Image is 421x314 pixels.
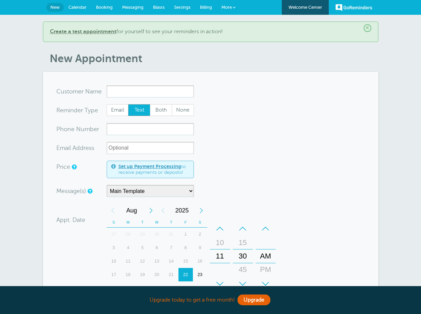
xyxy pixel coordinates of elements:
[221,5,232,10] span: More
[56,217,85,223] label: Appt. Date
[121,241,135,254] div: 4
[121,268,135,281] div: 18
[135,228,150,241] div: 29
[107,241,121,254] div: Sunday, August 3
[121,217,135,228] th: M
[200,5,212,10] span: Billing
[56,88,67,94] span: Cus
[135,268,150,281] div: 19
[193,241,207,254] div: 9
[193,281,207,295] div: Saturday, August 30
[135,281,150,295] div: Tuesday, August 26
[150,254,164,268] div: Wednesday, August 13
[172,104,194,116] label: None
[119,204,145,217] span: August
[67,126,85,132] span: ne Nu
[157,204,169,217] div: Previous Year
[193,254,207,268] div: Saturday, August 16
[258,249,274,263] div: AM
[135,268,150,281] div: Tuesday, August 19
[88,189,92,193] a: You can create different reminder message templates under the Settings tab.
[68,145,84,151] span: il Add
[164,241,178,254] div: 7
[68,5,87,10] span: Calendar
[193,268,207,281] div: Saturday, August 23
[135,241,150,254] div: Tuesday, August 5
[121,228,135,241] div: 28
[178,254,193,268] div: 15
[107,254,121,268] div: 10
[169,204,195,217] span: 2025
[150,281,164,295] div: 27
[193,281,207,295] div: 30
[128,105,150,116] span: Text
[107,241,121,254] div: 3
[145,204,157,217] div: Next Month
[164,254,178,268] div: Thursday, August 14
[235,263,251,276] div: 45
[107,254,121,268] div: Sunday, August 10
[107,281,121,295] div: Sunday, August 24
[178,268,193,281] div: 22
[150,228,164,241] div: Wednesday, July 30
[233,222,253,290] div: Minutes
[135,217,150,228] th: T
[164,241,178,254] div: Thursday, August 7
[235,249,251,263] div: 30
[193,268,207,281] div: 23
[72,165,76,169] a: An optional price for the appointment. If you set a price, you can include a payment link in your...
[164,268,178,281] div: Thursday, August 21
[96,5,113,10] span: Booking
[56,107,98,113] label: Reminder Type
[164,254,178,268] div: 14
[164,228,178,241] div: 31
[164,281,178,295] div: Thursday, August 28
[178,254,193,268] div: Friday, August 15
[193,254,207,268] div: 16
[46,3,64,12] a: New
[122,5,144,10] span: Messaging
[128,104,150,116] label: Text
[258,263,274,276] div: PM
[164,228,178,241] div: Thursday, July 31
[56,85,107,97] div: ame
[107,268,121,281] div: 17
[56,188,86,194] label: Message(s)
[56,145,68,151] span: Ema
[135,254,150,268] div: 12
[135,281,150,295] div: 26
[107,204,119,217] div: Previous Month
[135,254,150,268] div: Tuesday, August 12
[150,268,164,281] div: 20
[56,126,67,132] span: Pho
[153,5,165,10] span: Blasts
[178,241,193,254] div: Friday, August 8
[150,217,164,228] th: W
[178,228,193,241] div: Friday, August 1
[107,217,121,228] th: S
[150,228,164,241] div: 30
[135,241,150,254] div: 5
[107,104,129,116] label: Email
[107,228,121,241] div: Sunday, July 27
[178,281,193,295] div: Friday, August 29
[50,52,378,65] h1: New Appointment
[121,254,135,268] div: 11
[178,268,193,281] div: Today, Friday, August 22
[107,228,121,241] div: 27
[135,228,150,241] div: Tuesday, July 29
[150,104,172,116] label: Both
[210,222,230,290] div: Hours
[164,268,178,281] div: 21
[50,29,116,35] a: Create a test appointment
[107,281,121,295] div: 24
[56,123,107,135] div: mber
[121,254,135,268] div: Monday, August 11
[118,164,181,169] a: Set up Payment Processing
[150,268,164,281] div: Wednesday, August 20
[121,268,135,281] div: Monday, August 18
[56,164,70,170] label: Price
